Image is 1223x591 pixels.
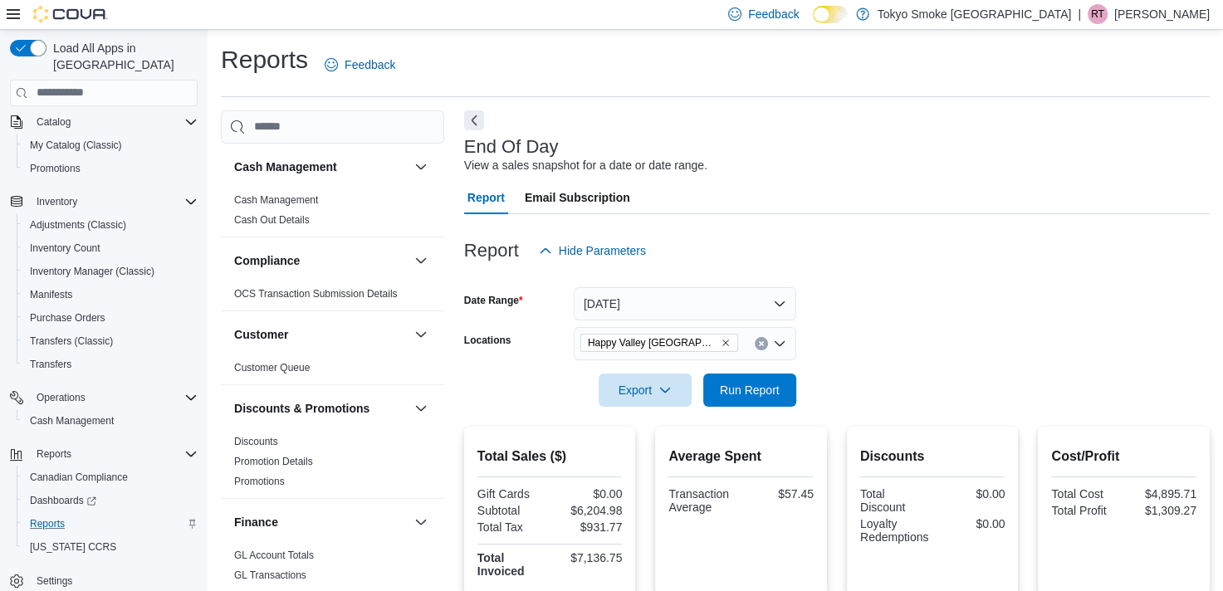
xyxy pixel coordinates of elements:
[464,137,559,157] h3: End Of Day
[17,260,204,283] button: Inventory Manager (Classic)
[668,447,814,466] h2: Average Spent
[30,242,100,255] span: Inventory Count
[234,252,408,269] button: Compliance
[30,540,116,554] span: [US_STATE] CCRS
[525,181,630,214] span: Email Subscription
[936,517,1005,530] div: $0.00
[345,56,395,73] span: Feedback
[860,487,929,514] div: Total Discount
[234,326,288,343] h3: Customer
[1128,487,1196,501] div: $4,895.71
[234,400,369,417] h3: Discounts & Promotions
[411,398,431,418] button: Discounts & Promotions
[17,409,204,432] button: Cash Management
[17,157,204,180] button: Promotions
[1091,4,1104,24] span: RT
[464,241,519,261] h3: Report
[477,551,525,578] strong: Total Invoiced
[23,308,198,328] span: Purchase Orders
[234,436,278,447] a: Discounts
[37,195,77,208] span: Inventory
[30,335,113,348] span: Transfers (Classic)
[221,432,444,498] div: Discounts & Promotions
[17,283,204,306] button: Manifests
[17,353,204,376] button: Transfers
[30,570,198,591] span: Settings
[559,242,646,259] span: Hide Parameters
[23,491,198,510] span: Dashboards
[33,6,108,22] img: Cova
[23,467,198,487] span: Canadian Compliance
[30,471,128,484] span: Canadian Compliance
[234,288,398,300] a: OCS Transaction Submission Details
[464,294,523,307] label: Date Range
[30,388,92,408] button: Operations
[1114,4,1210,24] p: [PERSON_NAME]
[23,261,161,281] a: Inventory Manager (Classic)
[234,194,318,206] a: Cash Management
[477,487,546,501] div: Gift Cards
[464,110,484,130] button: Next
[23,285,198,305] span: Manifests
[1051,447,1196,466] h2: Cost/Profit
[1051,504,1120,517] div: Total Profit
[755,337,768,350] button: Clear input
[1128,504,1196,517] div: $1,309.27
[234,159,337,175] h3: Cash Management
[721,338,731,348] button: Remove Happy Valley Goose Bay from selection in this group
[234,252,300,269] h3: Compliance
[221,284,444,310] div: Compliance
[703,374,796,407] button: Run Report
[23,514,198,534] span: Reports
[30,162,81,175] span: Promotions
[860,517,929,544] div: Loyalty Redemptions
[17,489,204,512] a: Dashboards
[37,574,72,588] span: Settings
[234,362,310,374] a: Customer Queue
[234,569,306,581] a: GL Transactions
[221,43,308,76] h1: Reports
[23,467,135,487] a: Canadian Compliance
[17,466,204,489] button: Canadian Compliance
[17,535,204,559] button: [US_STATE] CCRS
[411,251,431,271] button: Compliance
[17,512,204,535] button: Reports
[234,193,318,207] span: Cash Management
[30,311,105,325] span: Purchase Orders
[1078,4,1081,24] p: |
[37,115,71,129] span: Catalog
[1051,487,1120,501] div: Total Cost
[37,391,86,404] span: Operations
[23,285,79,305] a: Manifests
[234,514,278,530] h3: Finance
[813,6,848,23] input: Dark Mode
[23,238,107,258] a: Inventory Count
[234,476,285,487] a: Promotions
[936,487,1005,501] div: $0.00
[23,159,87,178] a: Promotions
[464,334,511,347] label: Locations
[477,520,546,534] div: Total Tax
[553,551,622,564] div: $7,136.75
[234,569,306,582] span: GL Transactions
[234,435,278,448] span: Discounts
[553,487,622,501] div: $0.00
[411,157,431,177] button: Cash Management
[234,456,313,467] a: Promotion Details
[532,234,653,267] button: Hide Parameters
[30,414,114,427] span: Cash Management
[23,331,120,351] a: Transfers (Classic)
[30,494,96,507] span: Dashboards
[23,215,198,235] span: Adjustments (Classic)
[553,504,622,517] div: $6,204.98
[23,261,198,281] span: Inventory Manager (Classic)
[234,287,398,300] span: OCS Transaction Submission Details
[234,213,310,227] span: Cash Out Details
[23,354,78,374] a: Transfers
[574,287,796,320] button: [DATE]
[580,334,738,352] span: Happy Valley Goose Bay
[609,374,682,407] span: Export
[411,325,431,344] button: Customer
[720,382,780,398] span: Run Report
[318,48,402,81] a: Feedback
